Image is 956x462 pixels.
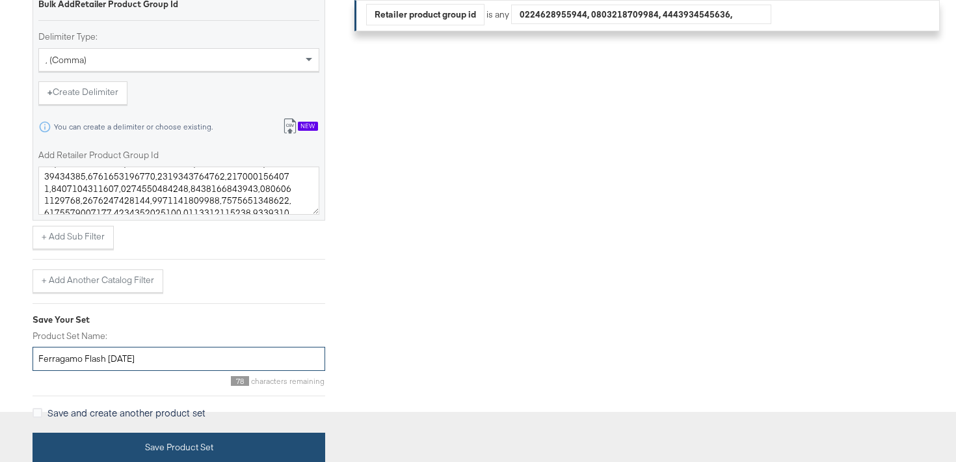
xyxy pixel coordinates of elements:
textarea: 9192178849457,1702031283628,2608650636519,9651549789358,0174979956974,8754553472932,0169842203042... [38,167,319,215]
label: Add Retailer Product Group Id [38,149,319,161]
button: +Create Delimiter [38,81,127,105]
button: + Add Sub Filter [33,226,114,249]
button: Save Product Set [33,433,325,462]
strong: + [47,86,53,98]
input: Give your set a descriptive name [33,347,325,371]
span: 78 [231,376,249,386]
div: is any [485,8,511,21]
label: Delimiter Type: [38,31,319,43]
button: New [273,115,327,139]
span: , (comma) [46,54,86,66]
div: Save Your Set [33,314,325,326]
label: Product Set Name: [33,330,325,342]
div: 0224628955944, 0803218709984, 4443934545636, 1379122352300, 9168811245674, 6649657903878, 9759557... [512,5,771,24]
div: You can create a delimiter or choose existing. [53,122,213,131]
div: Retailer product group id [367,5,484,25]
span: Save and create another product set [47,406,206,419]
button: + Add Another Catalog Filter [33,269,163,293]
div: characters remaining [33,376,325,386]
div: New [298,122,318,131]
